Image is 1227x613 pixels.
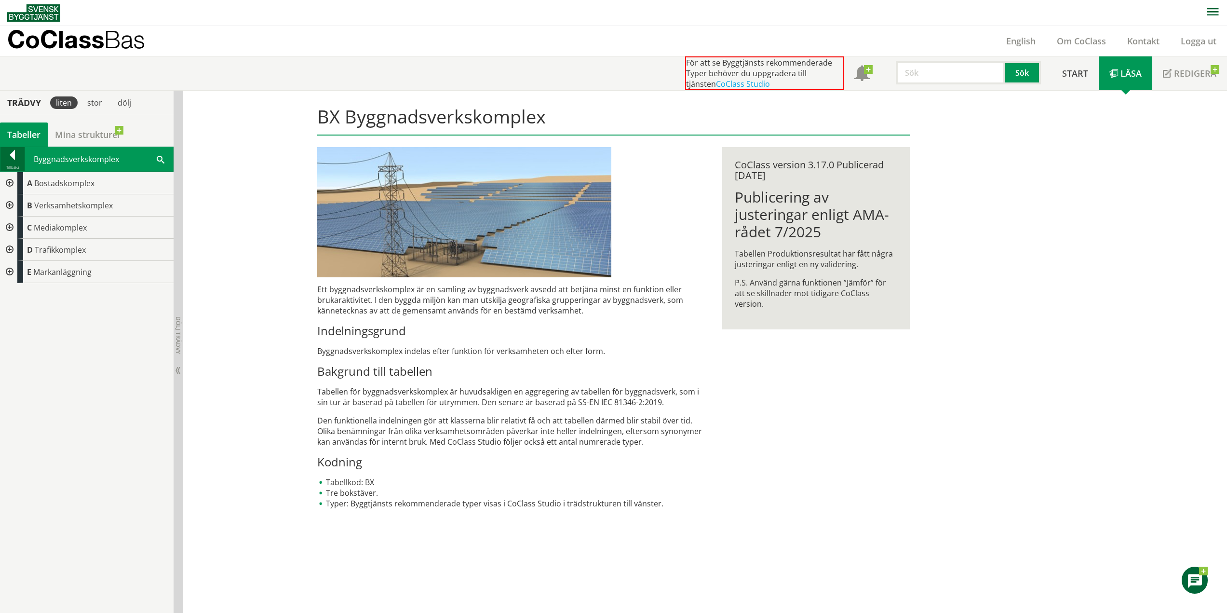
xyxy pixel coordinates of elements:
a: Mina strukturer [48,123,128,147]
a: Läsa [1099,56,1152,90]
span: Trafikkomplex [35,245,86,255]
span: Läsa [1120,68,1142,79]
span: B [27,200,32,211]
li: Tabellkod: BX [317,477,707,488]
p: Tabellen för byggnadsverkskomplex är huvudsakligen en aggregering av tabellen för byggnadsverk, s... [317,386,707,408]
button: Sök [1005,61,1041,84]
span: Notifikationer [854,67,870,82]
span: Bas [104,25,145,54]
div: Ett byggnadsverkskomplex är en samling av byggnadsverk avsedd att betjäna minst en funktion eller... [317,284,707,509]
h3: Indelningsgrund [317,324,707,338]
div: CoClass version 3.17.0 Publicerad [DATE] [735,160,897,181]
div: Tillbaka [0,163,25,171]
a: Start [1052,56,1099,90]
span: Verksamhetskomplex [34,200,113,211]
div: stor [81,96,108,109]
img: 37641-solenergisiemensstor.jpg [317,147,611,277]
span: Redigera [1174,68,1216,79]
a: Om CoClass [1046,35,1117,47]
span: Start [1062,68,1088,79]
li: Typer: Byggtjänsts rekommenderade typer visas i CoClass Studio i trädstrukturen till vänster. [317,498,707,509]
div: dölj [112,96,137,109]
span: E [27,267,31,277]
img: Svensk Byggtjänst [7,4,60,22]
li: Tre bokstäver. [317,488,707,498]
input: Sök [896,61,1005,84]
div: Trädvy [2,97,46,108]
a: English [996,35,1046,47]
a: CoClassBas [7,26,166,56]
p: P.S. Använd gärna funktionen ”Jämför” för att se skillnader mot tidigare CoClass version. [735,277,897,309]
h1: Publicering av justeringar enligt AMA-rådet 7/2025 [735,189,897,241]
div: För att se Byggtjänsts rekommenderade Typer behöver du uppgradera till tjänsten [685,56,844,90]
p: Tabellen Produktionsresultat har fått några justeringar enligt en ny validering. [735,248,897,270]
span: Mediakomplex [34,222,87,233]
a: Kontakt [1117,35,1170,47]
span: A [27,178,32,189]
h1: BX Byggnadsverkskomplex [317,106,910,136]
a: Logga ut [1170,35,1227,47]
span: Sök i tabellen [157,154,164,164]
span: Markanläggning [33,267,92,277]
span: Bostadskomplex [34,178,94,189]
p: Den funktionella indelningen gör att klasserna blir relativt få och att tabellen därmed blir stab... [317,415,707,447]
h3: Bakgrund till tabellen [317,364,707,379]
div: Byggnadsverkskomplex [25,147,173,171]
p: CoClass [7,34,145,45]
span: Dölj trädvy [174,316,182,354]
span: D [27,245,33,255]
a: Redigera [1152,56,1227,90]
span: C [27,222,32,233]
div: liten [50,96,78,109]
a: CoClass Studio [716,79,770,89]
h3: Kodning [317,455,707,469]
